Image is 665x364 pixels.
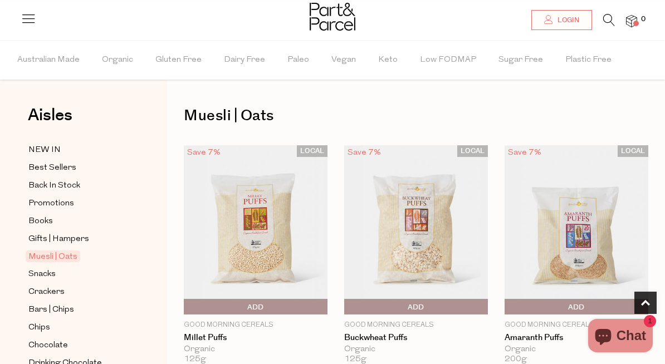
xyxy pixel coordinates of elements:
[344,333,488,343] a: Buckwheat Puffs
[28,179,80,193] span: Back In Stock
[378,41,398,80] span: Keto
[102,41,133,80] span: Organic
[585,319,656,355] inbox-online-store-chat: Shopify online store chat
[28,215,53,228] span: Books
[184,299,327,314] button: Add To Parcel
[565,41,612,80] span: Plastic Free
[28,161,76,175] span: Best Sellers
[498,41,543,80] span: Sugar Free
[344,299,488,314] button: Add To Parcel
[505,145,648,315] img: Amaranth Puffs
[184,145,224,160] div: Save 7%
[344,320,488,330] p: Good Morning Cereals
[184,145,327,315] img: Millet Puffs
[28,321,130,335] a: Chips
[28,338,130,352] a: Chocolate
[344,145,488,315] img: Buckwheat Puffs
[28,144,61,157] span: NEW IN
[626,15,637,27] a: 0
[155,41,202,80] span: Gluten Free
[457,145,488,157] span: LOCAL
[310,3,355,31] img: Part&Parcel
[28,143,130,157] a: NEW IN
[505,333,648,343] a: Amaranth Puffs
[28,303,130,317] a: Bars | Chips
[28,250,130,263] a: Muesli | Oats
[28,267,130,281] a: Snacks
[297,145,327,157] span: LOCAL
[344,145,384,160] div: Save 7%
[505,145,545,160] div: Save 7%
[28,103,72,127] span: Aisles
[28,179,130,193] a: Back In Stock
[555,16,579,25] span: Login
[28,303,74,317] span: Bars | Chips
[28,161,130,175] a: Best Sellers
[28,107,72,135] a: Aisles
[184,333,327,343] a: Millet Puffs
[28,214,130,228] a: Books
[184,345,327,355] div: Organic
[618,145,648,157] span: LOCAL
[26,250,80,262] span: Muesli | Oats
[505,320,648,330] p: Good Morning Cereals
[184,320,327,330] p: Good Morning Cereals
[331,41,356,80] span: Vegan
[28,197,74,210] span: Promotions
[28,321,50,335] span: Chips
[28,233,89,246] span: Gifts | Hampers
[184,103,648,129] h1: Muesli | Oats
[505,345,648,355] div: Organic
[28,268,56,281] span: Snacks
[17,41,80,80] span: Australian Made
[638,14,648,24] span: 0
[28,285,130,299] a: Crackers
[28,196,130,210] a: Promotions
[420,41,476,80] span: Low FODMAP
[505,299,648,314] button: Add To Parcel
[28,286,65,299] span: Crackers
[287,41,309,80] span: Paleo
[28,339,68,352] span: Chocolate
[224,41,265,80] span: Dairy Free
[344,345,488,355] div: Organic
[531,10,592,30] a: Login
[28,232,130,246] a: Gifts | Hampers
